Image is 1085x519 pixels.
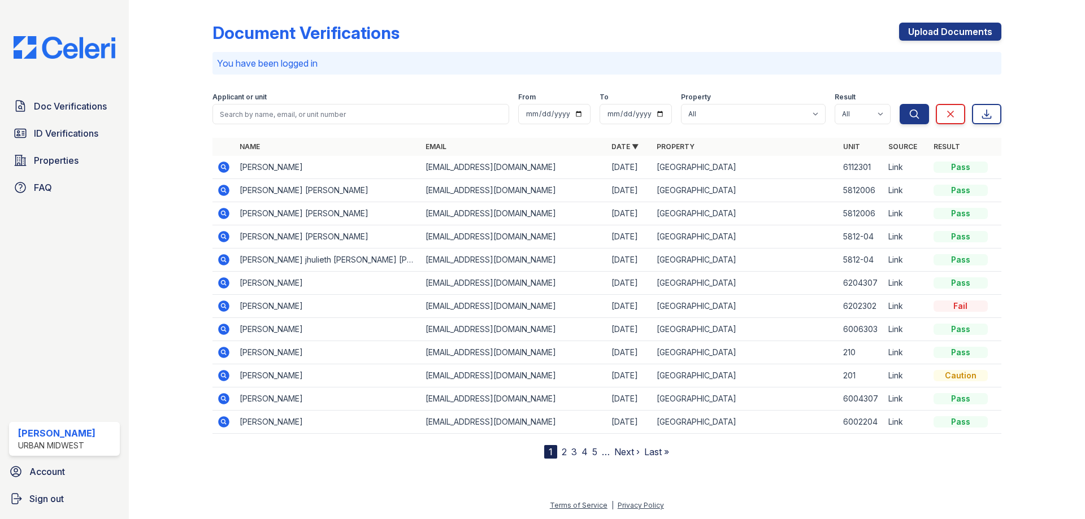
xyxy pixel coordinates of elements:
[652,202,838,225] td: [GEOGRAPHIC_DATA]
[235,202,421,225] td: [PERSON_NAME] [PERSON_NAME]
[426,142,446,151] a: Email
[839,272,884,295] td: 6204307
[884,364,929,387] td: Link
[839,387,884,411] td: 6004307
[934,142,960,151] a: Result
[607,202,652,225] td: [DATE]
[884,318,929,341] td: Link
[235,411,421,434] td: [PERSON_NAME]
[235,225,421,248] td: [PERSON_NAME] [PERSON_NAME]
[934,185,988,196] div: Pass
[934,370,988,381] div: Caution
[421,272,607,295] td: [EMAIL_ADDRESS][DOMAIN_NAME]
[644,446,669,457] a: Last »
[607,295,652,318] td: [DATE]
[652,387,838,411] td: [GEOGRAPHIC_DATA]
[235,156,421,179] td: [PERSON_NAME]
[652,411,838,434] td: [GEOGRAPHIC_DATA]
[607,248,652,272] td: [DATE]
[888,142,917,151] a: Source
[9,122,120,145] a: ID Verifications
[839,295,884,318] td: 6202302
[212,104,509,124] input: Search by name, email, or unit number
[884,225,929,248] td: Link
[29,465,65,478] span: Account
[240,142,260,151] a: Name
[34,154,79,167] span: Properties
[839,156,884,179] td: 6112301
[607,364,652,387] td: [DATE]
[934,393,988,404] div: Pass
[212,23,400,43] div: Document Verifications
[652,248,838,272] td: [GEOGRAPHIC_DATA]
[839,225,884,248] td: 5812-04
[884,156,929,179] td: Link
[839,248,884,272] td: 5812-04
[657,142,695,151] a: Property
[607,272,652,295] td: [DATE]
[607,411,652,434] td: [DATE]
[884,387,929,411] td: Link
[681,93,711,102] label: Property
[235,295,421,318] td: [PERSON_NAME]
[235,364,421,387] td: [PERSON_NAME]
[839,179,884,202] td: 5812006
[550,501,607,509] a: Terms of Service
[212,93,267,102] label: Applicant or unit
[884,179,929,202] td: Link
[421,387,607,411] td: [EMAIL_ADDRESS][DOMAIN_NAME]
[839,318,884,341] td: 6006303
[421,318,607,341] td: [EMAIL_ADDRESS][DOMAIN_NAME]
[34,181,52,194] span: FAQ
[235,248,421,272] td: [PERSON_NAME] jhulieth [PERSON_NAME] [PERSON_NAME]
[544,445,557,459] div: 1
[9,95,120,117] a: Doc Verifications
[607,341,652,364] td: [DATE]
[421,156,607,179] td: [EMAIL_ADDRESS][DOMAIN_NAME]
[884,272,929,295] td: Link
[602,445,610,459] span: …
[934,254,988,265] div: Pass
[652,318,838,341] td: [GEOGRAPHIC_DATA]
[934,231,988,242] div: Pass
[29,492,64,505] span: Sign out
[518,93,536,102] label: From
[652,179,838,202] td: [GEOGRAPHIC_DATA]
[884,202,929,225] td: Link
[652,295,838,318] td: [GEOGRAPHIC_DATA]
[652,341,838,364] td: [GEOGRAPHIC_DATA]
[581,446,588,457] a: 4
[934,162,988,173] div: Pass
[618,501,664,509] a: Privacy Policy
[421,295,607,318] td: [EMAIL_ADDRESS][DOMAIN_NAME]
[571,446,577,457] a: 3
[934,300,988,312] div: Fail
[9,176,120,199] a: FAQ
[18,440,96,451] div: Urban Midwest
[34,127,98,140] span: ID Verifications
[839,202,884,225] td: 5812006
[421,248,607,272] td: [EMAIL_ADDRESS][DOMAIN_NAME]
[839,364,884,387] td: 201
[235,272,421,295] td: [PERSON_NAME]
[421,225,607,248] td: [EMAIL_ADDRESS][DOMAIN_NAME]
[18,426,96,440] div: [PERSON_NAME]
[934,347,988,358] div: Pass
[934,324,988,335] div: Pass
[934,416,988,428] div: Pass
[421,179,607,202] td: [EMAIL_ADDRESS][DOMAIN_NAME]
[421,202,607,225] td: [EMAIL_ADDRESS][DOMAIN_NAME]
[652,364,838,387] td: [GEOGRAPHIC_DATA]
[899,23,1001,41] a: Upload Documents
[652,272,838,295] td: [GEOGRAPHIC_DATA]
[843,142,860,151] a: Unit
[235,318,421,341] td: [PERSON_NAME]
[607,225,652,248] td: [DATE]
[5,487,124,510] a: Sign out
[421,364,607,387] td: [EMAIL_ADDRESS][DOMAIN_NAME]
[607,156,652,179] td: [DATE]
[652,156,838,179] td: [GEOGRAPHIC_DATA]
[884,341,929,364] td: Link
[235,341,421,364] td: [PERSON_NAME]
